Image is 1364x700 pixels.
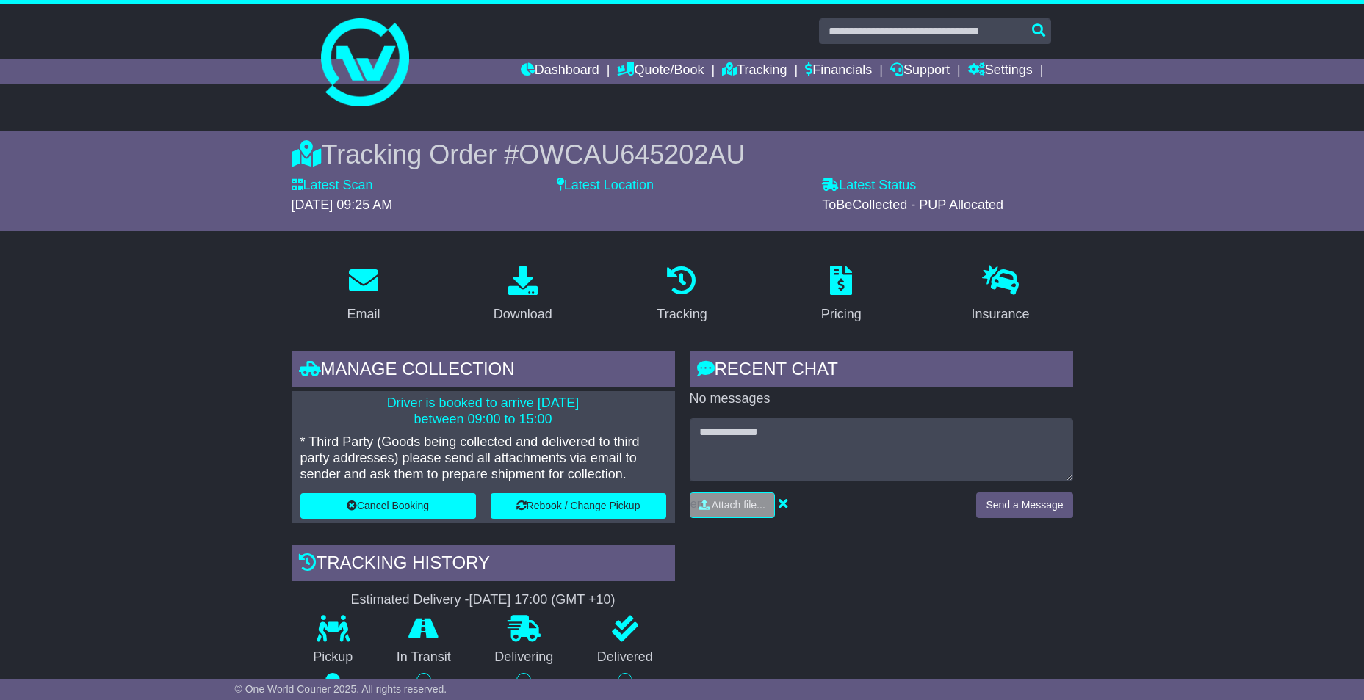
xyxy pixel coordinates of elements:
[890,59,950,84] a: Support
[968,59,1033,84] a: Settings
[972,305,1030,324] div: Insurance
[292,178,373,194] label: Latest Scan
[300,434,666,482] p: * Third Party (Goods being collected and delivered to third party addresses) please send all atta...
[337,260,389,329] a: Email
[292,592,675,608] div: Estimated Delivery -
[292,545,675,585] div: Tracking history
[557,178,654,194] label: Latest Location
[812,260,871,329] a: Pricing
[575,649,675,666] p: Delivered
[690,351,1073,391] div: RECENT CHAT
[469,592,616,608] div: [DATE] 17:00 (GMT +10)
[722,59,787,84] a: Tracking
[690,391,1073,407] p: No messages
[491,493,666,519] button: Rebook / Change Pickup
[962,260,1039,329] a: Insurance
[375,649,473,666] p: In Transit
[300,395,666,427] p: Driver is booked to arrive [DATE] between 09:00 to 15:00
[347,305,380,324] div: Email
[473,649,576,666] p: Delivering
[484,260,562,329] a: Download
[292,197,393,212] span: [DATE] 09:25 AM
[235,683,447,695] span: © One World Courier 2025. All rights reserved.
[617,59,704,84] a: Quote/Book
[821,305,862,324] div: Pricing
[805,59,872,84] a: Financials
[300,493,476,519] button: Cancel Booking
[519,139,745,169] span: OWCAU645202AU
[494,305,552,324] div: Download
[976,492,1072,518] button: Send a Message
[292,351,675,391] div: Manage collection
[521,59,599,84] a: Dashboard
[647,260,716,329] a: Tracking
[292,649,375,666] p: Pickup
[822,178,916,194] label: Latest Status
[292,139,1073,170] div: Tracking Order #
[822,197,1003,212] span: ToBeCollected - PUP Allocated
[657,305,707,324] div: Tracking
